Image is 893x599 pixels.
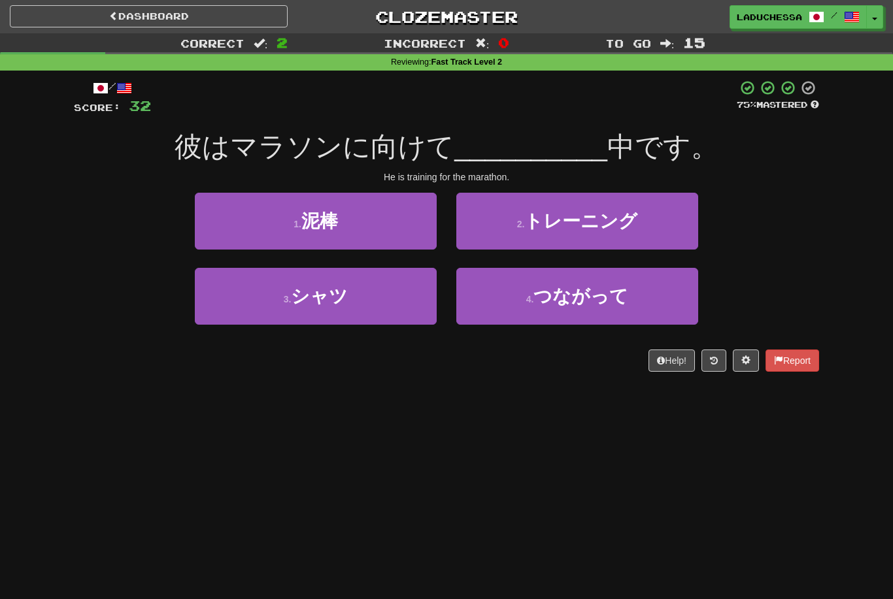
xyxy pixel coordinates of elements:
small: 1 . [294,219,301,229]
span: : [660,38,675,49]
button: 3.シャツ [195,268,437,325]
span: / [831,10,837,20]
span: 泥棒 [301,211,338,231]
span: 32 [129,97,151,114]
span: Score: [74,102,121,113]
small: 2 . [517,219,525,229]
span: Incorrect [384,37,466,50]
span: To go [605,37,651,50]
a: Clozemaster [307,5,585,28]
span: 中です。 [607,131,718,162]
span: : [475,38,490,49]
span: Correct [180,37,244,50]
small: 4 . [526,294,534,304]
button: Round history (alt+y) [701,349,726,372]
span: 75 % [737,99,756,110]
span: 彼はマラソンに向けて [175,131,454,162]
button: 2.トレーニング [456,193,698,250]
strong: Fast Track Level 2 [431,57,503,67]
button: Report [766,349,819,372]
span: 2 [277,35,288,50]
span: 0 [498,35,509,50]
a: laduchessa / [730,5,867,29]
span: : [254,38,268,49]
div: He is training for the marathon. [74,170,819,184]
span: シャツ [291,286,348,306]
span: トレーニング [524,211,637,231]
span: __________ [454,131,607,162]
button: 1.泥棒 [195,193,437,250]
a: Dashboard [10,5,288,27]
div: Mastered [737,99,819,111]
small: 3 . [284,294,292,304]
div: / [74,80,151,96]
span: つながって [533,286,628,306]
span: laduchessa [737,11,802,23]
button: 4.つながって [456,268,698,325]
span: 15 [683,35,705,50]
button: Help! [649,349,695,372]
